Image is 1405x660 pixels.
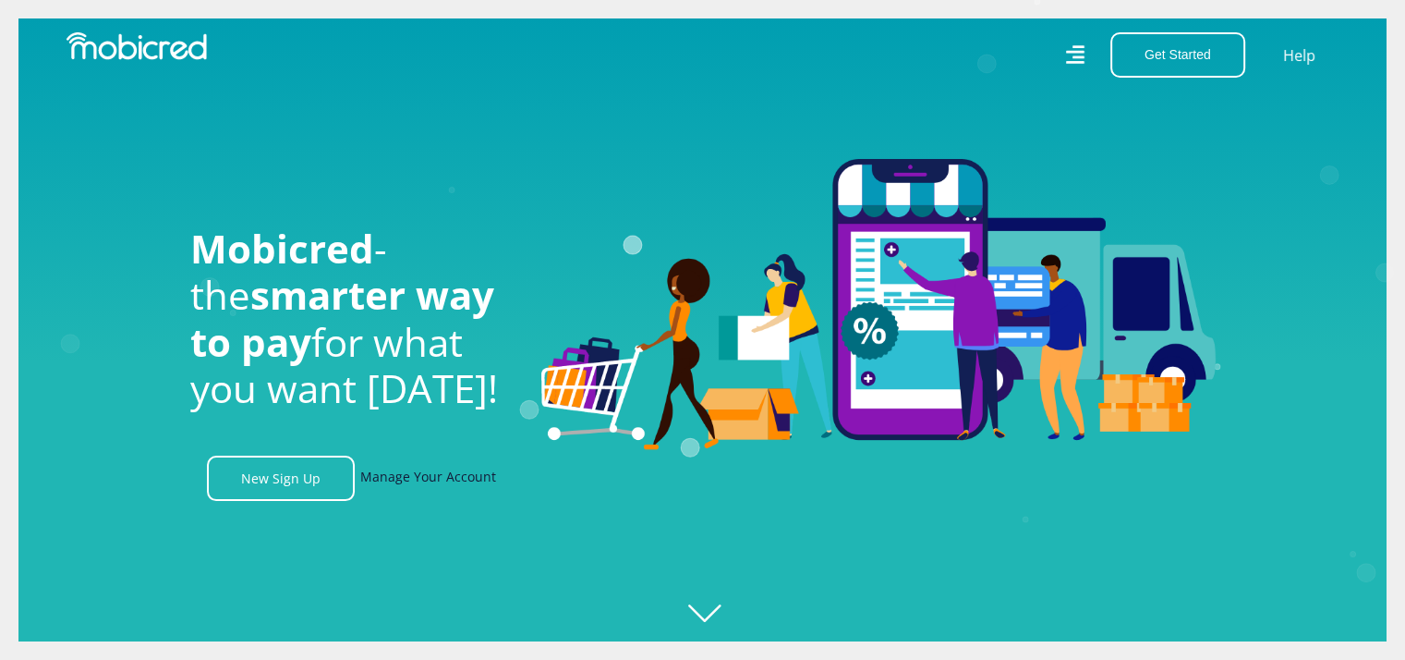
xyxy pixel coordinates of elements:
h1: - the for what you want [DATE]! [190,226,514,412]
img: Welcome to Mobicred [541,159,1216,451]
a: Help [1282,43,1316,67]
button: Get Started [1110,32,1245,78]
a: Manage Your Account [360,456,496,501]
a: New Sign Up [207,456,355,501]
span: smarter way to pay [190,268,494,367]
span: Mobicred [190,222,374,275]
img: Mobicred [67,32,207,60]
